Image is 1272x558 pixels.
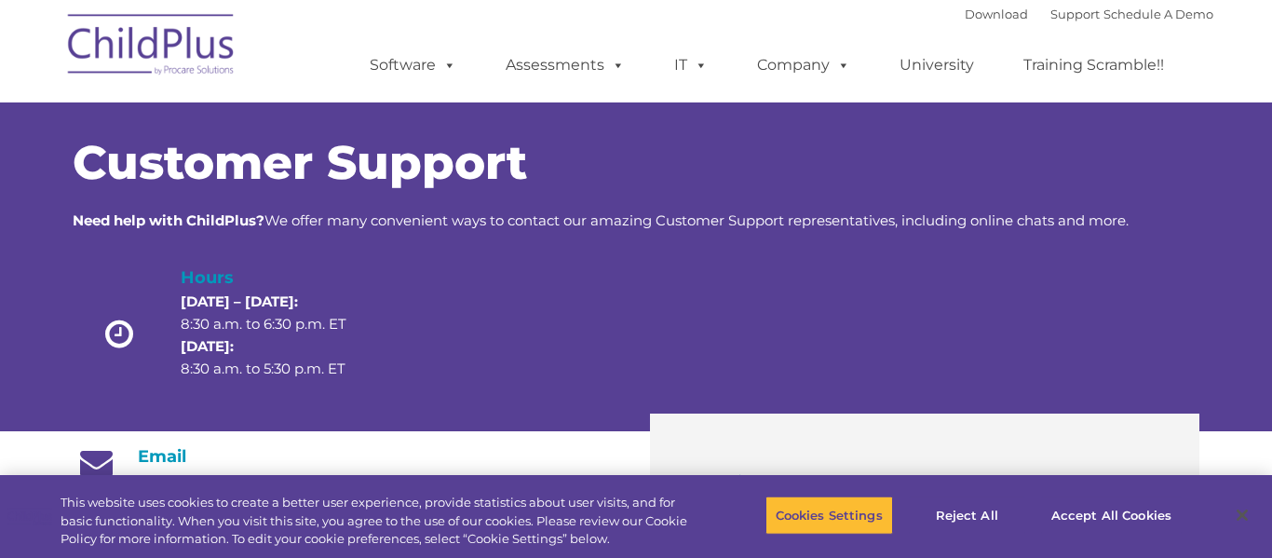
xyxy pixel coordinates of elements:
p: 8:30 a.m. to 6:30 p.m. ET 8:30 a.m. to 5:30 p.m. ET [181,291,378,380]
a: Support [1050,7,1100,21]
a: Schedule A Demo [1103,7,1213,21]
a: Company [738,47,869,84]
h4: Hours [181,265,378,291]
a: Download [965,7,1028,21]
font: | [965,7,1213,21]
a: Software [351,47,475,84]
strong: [DATE]: [181,337,234,355]
a: Training Scramble!! [1005,47,1183,84]
span: Customer Support [73,134,527,191]
div: This website uses cookies to create a better user experience, provide statistics about user visit... [61,494,699,549]
a: Assessments [487,47,643,84]
a: IT [656,47,726,84]
strong: Need help with ChildPlus? [73,211,264,229]
span: Need live support? We’re here to help! [683,472,1016,493]
strong: [DATE] – [DATE]: [181,293,298,310]
span: We offer many convenient ways to contact our amazing Customer Support representatives, including ... [73,211,1129,229]
button: Close [1222,495,1263,536]
button: Accept All Cookies [1041,496,1182,535]
a: University [881,47,993,84]
button: Reject All [909,496,1025,535]
img: ChildPlus by Procare Solutions [59,1,245,94]
button: Cookies Settings [765,496,893,535]
h4: Email [73,446,622,467]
